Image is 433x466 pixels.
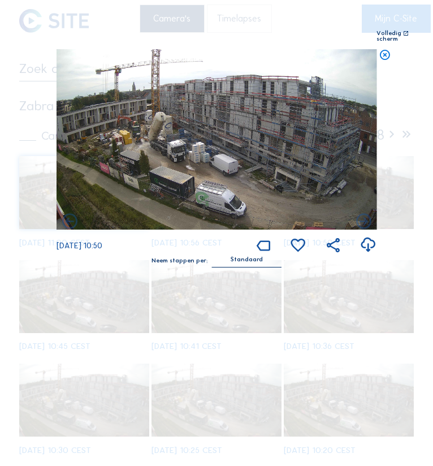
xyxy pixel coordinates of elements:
i: Back [354,213,373,231]
div: Neem stappen per: [151,258,207,264]
img: Image [57,49,377,230]
div: Standaard [212,254,282,266]
span: [DATE] 10:50 [57,241,102,251]
div: Standaard [231,254,263,265]
i: Forward [60,213,79,231]
div: Volledig scherm [376,31,401,42]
